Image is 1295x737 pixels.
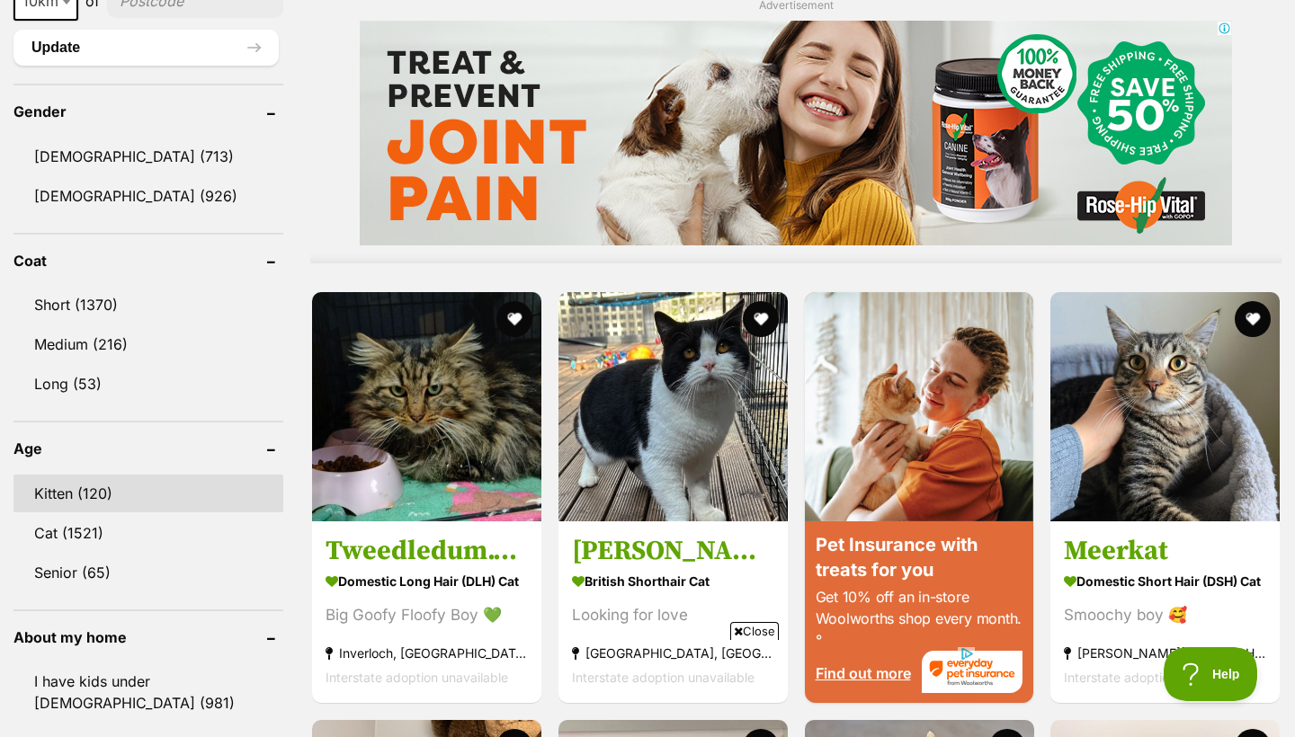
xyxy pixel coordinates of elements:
button: favourite [496,301,532,337]
button: favourite [1235,301,1271,337]
strong: Domestic Short Hair (DSH) Cat [1064,568,1266,594]
strong: British Shorthair Cat [572,568,774,594]
button: favourite [743,301,779,337]
a: Meerkat Domestic Short Hair (DSH) Cat Smoochy boy 🥰 [PERSON_NAME][GEOGRAPHIC_DATA][PERSON_NAME][G... [1050,520,1280,703]
a: I have kids under [DEMOGRAPHIC_DATA] (981) [13,662,283,722]
img: Tweedledum.* 9 Lives Project Rescue* - Domestic Long Hair (DLH) Cat [312,292,541,521]
a: [PERSON_NAME] British Shorthair Cat Looking for love [GEOGRAPHIC_DATA], [GEOGRAPHIC_DATA] Interst... [558,520,788,703]
span: Close [730,622,779,640]
header: Coat [13,253,283,269]
strong: [PERSON_NAME][GEOGRAPHIC_DATA][PERSON_NAME][GEOGRAPHIC_DATA] [1064,641,1266,665]
a: Senior (65) [13,554,283,591]
div: Smoochy boy 🥰 [1064,603,1266,627]
h3: [PERSON_NAME] [572,534,774,568]
a: Cat (1521) [13,514,283,552]
header: About my home [13,629,283,645]
img: Louie - British Shorthair Cat [558,292,788,521]
iframe: Advertisement [360,21,1232,245]
div: Looking for love [572,603,774,627]
iframe: Advertisement [320,647,975,728]
a: [DEMOGRAPHIC_DATA] (713) [13,138,283,175]
img: Meerkat - Domestic Short Hair (DSH) Cat [1050,292,1280,521]
header: Age [13,440,283,457]
h3: Tweedledum.* 9 Lives Project Rescue* [326,534,528,568]
span: Interstate adoption unavailable [1064,670,1246,685]
div: Big Goofy Floofy Boy 💚 [326,603,528,627]
header: Gender [13,103,283,120]
a: Medium (216) [13,325,283,363]
strong: Domestic Long Hair (DLH) Cat [326,568,528,594]
iframe: Help Scout Beacon - Open [1164,647,1259,701]
a: Short (1370) [13,286,283,324]
button: Update [13,30,279,66]
a: Kitten (120) [13,475,283,512]
a: Tweedledum.* 9 Lives Project Rescue* Domestic Long Hair (DLH) Cat Big Goofy Floofy Boy 💚 Inverloc... [312,520,541,703]
a: Long (53) [13,365,283,403]
h3: Meerkat [1064,534,1266,568]
a: [DEMOGRAPHIC_DATA] (926) [13,177,283,215]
